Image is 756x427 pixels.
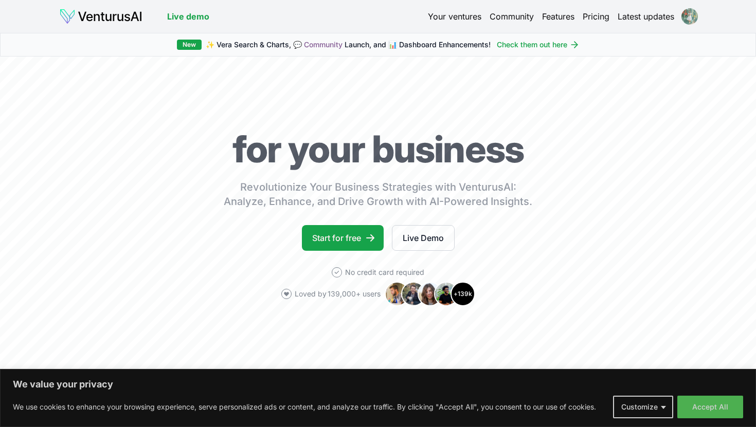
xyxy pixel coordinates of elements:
[497,40,580,50] a: Check them out here
[434,282,459,306] img: Avatar 4
[302,225,384,251] a: Start for free
[401,282,426,306] img: Avatar 2
[13,401,596,413] p: We use cookies to enhance your browsing experience, serve personalized ads or content, and analyz...
[542,10,574,23] a: Features
[177,40,202,50] div: New
[392,225,455,251] a: Live Demo
[13,378,743,391] p: We value your privacy
[681,8,698,25] img: ACg8ocJFf23fkHja7EsuW_8SlU8SLCn6Iyv-rcd6eupQZ-mL0QmivNL-=s96-c
[613,396,673,418] button: Customize
[59,8,142,25] img: logo
[206,40,491,50] span: ✨ Vera Search & Charts, 💬 Launch, and 📊 Dashboard Enhancements!
[583,10,609,23] a: Pricing
[490,10,534,23] a: Community
[385,282,409,306] img: Avatar 1
[618,10,674,23] a: Latest updates
[428,10,481,23] a: Your ventures
[677,396,743,418] button: Accept All
[304,40,343,49] a: Community
[418,282,442,306] img: Avatar 3
[167,10,209,23] a: Live demo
